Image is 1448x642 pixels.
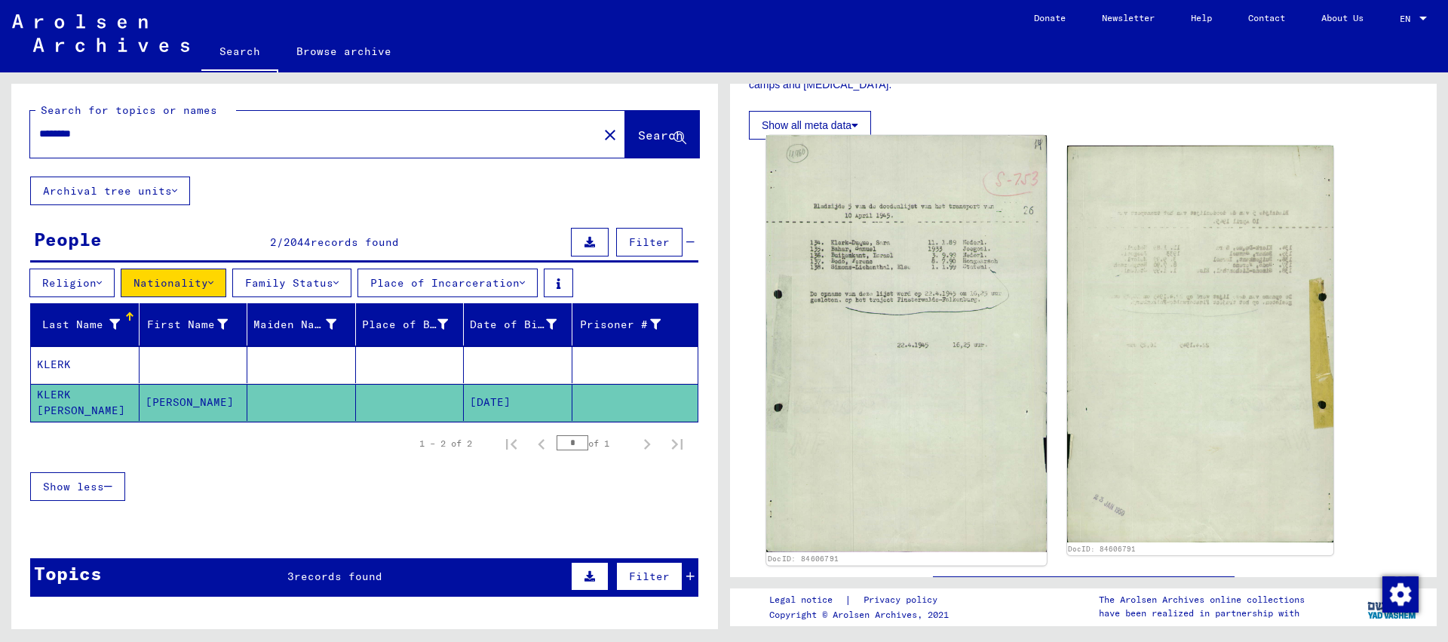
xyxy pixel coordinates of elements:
span: 2044 [284,235,311,249]
span: Search [638,127,683,143]
span: Show less [43,480,104,493]
div: Last Name [37,317,120,333]
mat-label: Search for topics or names [41,103,217,117]
mat-header-cell: Prisoner # [572,303,698,346]
span: 2 [270,235,277,249]
button: Archival tree units [30,177,190,205]
mat-cell: KLERK [31,346,140,383]
p: Copyright © Arolsen Archives, 2021 [769,608,956,622]
span: EN [1400,14,1416,24]
button: Show less [30,472,125,501]
a: Search [201,33,278,72]
div: Prisoner # [578,317,661,333]
button: Clear [595,119,625,149]
img: Arolsen_neg.svg [12,14,189,52]
mat-cell: [DATE] [464,384,572,421]
span: Filter [629,235,670,249]
button: Place of Incarceration [357,269,538,297]
span: 3 [287,570,294,583]
a: Privacy policy [851,592,956,608]
mat-header-cell: Place of Birth [356,303,465,346]
button: Search [625,111,699,158]
button: First page [496,429,526,459]
a: Legal notice [769,592,845,608]
img: yv_logo.png [1364,588,1421,625]
div: Topics [34,560,102,587]
mat-cell: KLERK [PERSON_NAME] [31,384,140,421]
span: Filter [629,570,670,583]
div: First Name [146,312,247,336]
button: Filter [616,562,683,591]
mat-header-cell: Last Name [31,303,140,346]
button: Previous page [526,429,557,459]
span: records found [294,570,382,583]
p: The Arolsen Archives online collections [1099,593,1305,607]
div: People [34,226,102,253]
div: 1 – 2 of 2 [419,437,472,450]
div: Date of Birth [470,317,557,333]
button: Religion [29,269,115,297]
mat-header-cell: Maiden Name [247,303,356,346]
img: 002.jpg [1067,146,1334,542]
p: have been realized in partnership with [1099,607,1305,620]
div: First Name [146,317,229,333]
a: DocID: 84606791 [1068,545,1136,553]
mat-cell: [PERSON_NAME] [140,384,248,421]
div: Place of Birth [362,312,468,336]
button: Nationality [121,269,226,297]
div: Date of Birth [470,312,575,336]
div: Prisoner # [578,312,680,336]
button: Show all meta data [749,111,871,140]
img: Change consent [1382,576,1419,613]
mat-header-cell: Date of Birth [464,303,572,346]
button: Family Status [232,269,351,297]
div: of 1 [557,436,632,450]
div: Maiden Name [253,317,336,333]
a: DocID: 84606791 [768,554,839,564]
a: Browse archive [278,33,410,69]
button: Next page [632,429,662,459]
img: 001.jpg [766,136,1046,552]
span: records found [311,235,399,249]
mat-header-cell: First Name [140,303,248,346]
button: Filter [616,228,683,256]
div: Maiden Name [253,312,355,336]
div: Place of Birth [362,317,449,333]
mat-icon: close [601,126,619,144]
div: | [769,592,956,608]
div: Last Name [37,312,139,336]
span: / [277,235,284,249]
button: Last page [662,429,692,459]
